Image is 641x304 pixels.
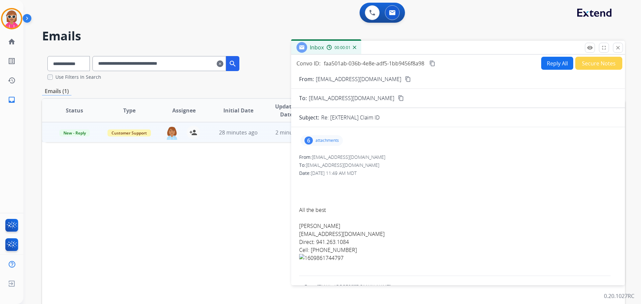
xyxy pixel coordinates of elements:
[296,59,320,67] p: Convo ID:
[42,29,625,43] h2: Emails
[405,76,411,82] mat-icon: content_copy
[299,238,617,246] div: Direct: 941.263.1084
[299,94,307,102] p: To:
[324,60,424,67] span: faa501ab-036b-4e8e-adf5-1bb9456f8a98
[587,45,593,51] mat-icon: remove_red_eye
[299,154,617,161] div: From:
[8,76,16,84] mat-icon: history
[335,45,351,50] span: 00:00:01
[219,129,258,136] span: 28 minutes ago
[8,38,16,46] mat-icon: home
[229,60,237,68] mat-icon: search
[311,170,357,176] span: [DATE] 11:49 AM MDT
[223,106,253,114] span: Initial Date
[304,136,313,144] div: 6
[59,129,90,136] span: New - Reply
[275,129,311,136] span: 2 minutes ago
[8,96,16,104] mat-icon: inbox
[66,106,83,114] span: Status
[398,95,404,101] mat-icon: content_copy
[299,75,314,83] p: From:
[299,254,617,262] img: 1609861744797
[299,246,617,254] div: Cell: [PHONE_NUMBER]
[108,129,151,136] span: Customer Support
[541,57,573,70] button: Reply All
[299,230,617,238] div: [EMAIL_ADDRESS][DOMAIN_NAME]
[165,126,179,140] img: agent-avatar
[189,128,197,136] mat-icon: person_add
[315,138,339,143] p: attachments
[55,74,101,80] label: Use Filters In Search
[299,170,617,177] div: Date:
[604,292,634,300] p: 0.20.1027RC
[306,162,379,168] span: [EMAIL_ADDRESS][DOMAIN_NAME]
[2,9,21,28] img: avatar
[575,57,622,70] button: Secure Notes
[123,106,136,114] span: Type
[8,57,16,65] mat-icon: list_alt
[271,102,302,118] span: Updated Date
[317,283,391,290] span: [EMAIL_ADDRESS][DOMAIN_NAME]
[312,154,385,160] span: [EMAIL_ADDRESS][DOMAIN_NAME]
[429,60,435,66] mat-icon: content_copy
[309,94,394,102] span: [EMAIL_ADDRESS][DOMAIN_NAME]
[299,222,617,230] div: [PERSON_NAME]
[316,75,401,83] p: [EMAIL_ADDRESS][DOMAIN_NAME]
[304,283,617,290] div: From:
[615,45,621,51] mat-icon: close
[42,87,71,95] p: Emails (1)
[310,44,324,51] span: Inbox
[172,106,196,114] span: Assignee
[601,45,607,51] mat-icon: fullscreen
[299,162,617,169] div: To:
[321,113,380,121] p: Re: [EXTERNAL] Claim ID
[217,60,223,68] mat-icon: clear
[299,113,319,121] p: Subject:
[299,206,617,214] div: All the best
